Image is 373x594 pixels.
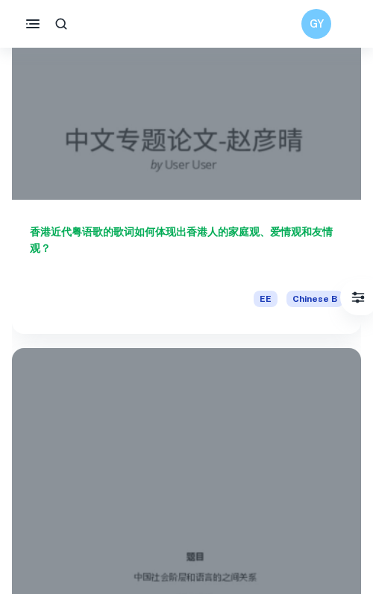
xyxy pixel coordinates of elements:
span: EE [254,291,278,307]
h6: 香港近代粤语歌的歌词如何体现出香港人的家庭观、爱情观和友情观？ [30,224,343,273]
span: Chinese B [286,291,343,307]
button: GY [301,9,331,39]
button: Filter [343,282,373,312]
h6: GY [308,16,325,32]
